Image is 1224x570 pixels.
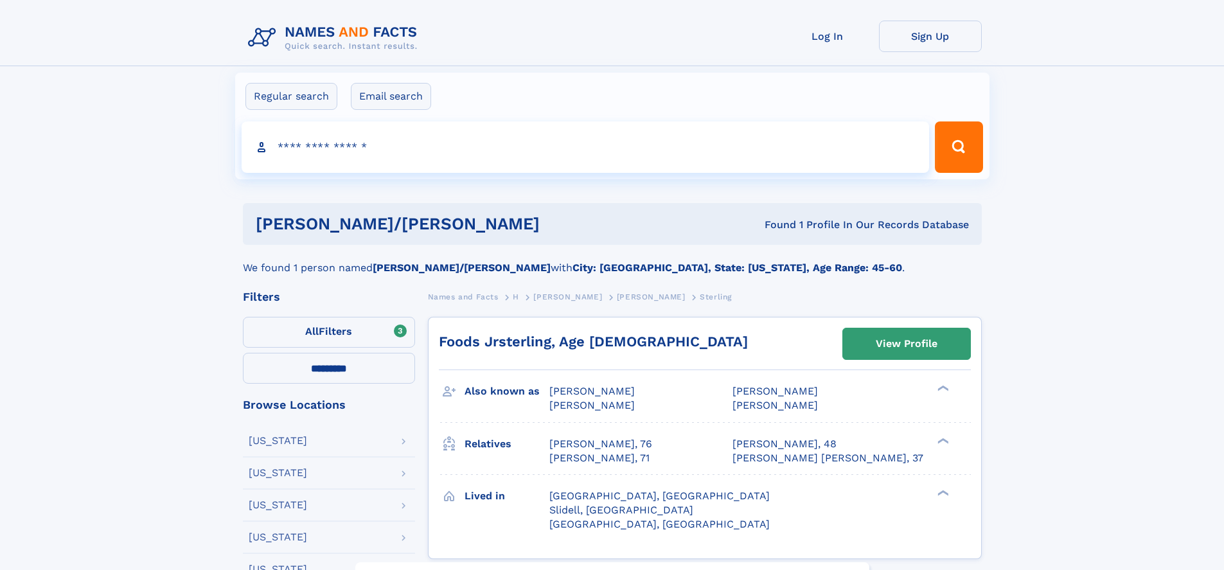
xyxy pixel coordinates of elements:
[732,437,837,451] a: [PERSON_NAME], 48
[465,485,549,507] h3: Lived in
[549,504,693,516] span: Slidell, [GEOGRAPHIC_DATA]
[776,21,879,52] a: Log In
[876,329,937,359] div: View Profile
[732,385,818,397] span: [PERSON_NAME]
[934,488,950,497] div: ❯
[243,21,428,55] img: Logo Names and Facts
[465,433,549,455] h3: Relatives
[935,121,982,173] button: Search Button
[243,245,982,276] div: We found 1 person named with .
[249,500,307,510] div: [US_STATE]
[549,518,770,530] span: [GEOGRAPHIC_DATA], [GEOGRAPHIC_DATA]
[843,328,970,359] a: View Profile
[351,83,431,110] label: Email search
[732,451,923,465] a: [PERSON_NAME] [PERSON_NAME], 37
[549,490,770,502] span: [GEOGRAPHIC_DATA], [GEOGRAPHIC_DATA]
[249,436,307,446] div: [US_STATE]
[549,399,635,411] span: [PERSON_NAME]
[249,468,307,478] div: [US_STATE]
[249,532,307,542] div: [US_STATE]
[373,262,551,274] b: [PERSON_NAME]/[PERSON_NAME]
[513,292,519,301] span: H
[549,385,635,397] span: [PERSON_NAME]
[732,399,818,411] span: [PERSON_NAME]
[934,436,950,445] div: ❯
[513,289,519,305] a: H
[243,291,415,303] div: Filters
[700,292,732,301] span: Sterling
[465,380,549,402] h3: Also known as
[617,289,686,305] a: [PERSON_NAME]
[549,451,650,465] a: [PERSON_NAME], 71
[617,292,686,301] span: [PERSON_NAME]
[256,216,652,232] h1: [PERSON_NAME]/[PERSON_NAME]
[533,292,602,301] span: [PERSON_NAME]
[243,317,415,348] label: Filters
[439,334,748,350] a: Foods Jrsterling, Age [DEMOGRAPHIC_DATA]
[242,121,930,173] input: search input
[243,399,415,411] div: Browse Locations
[245,83,337,110] label: Regular search
[428,289,499,305] a: Names and Facts
[879,21,982,52] a: Sign Up
[305,325,319,337] span: All
[652,218,969,232] div: Found 1 Profile In Our Records Database
[533,289,602,305] a: [PERSON_NAME]
[549,437,652,451] a: [PERSON_NAME], 76
[572,262,902,274] b: City: [GEOGRAPHIC_DATA], State: [US_STATE], Age Range: 45-60
[934,384,950,393] div: ❯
